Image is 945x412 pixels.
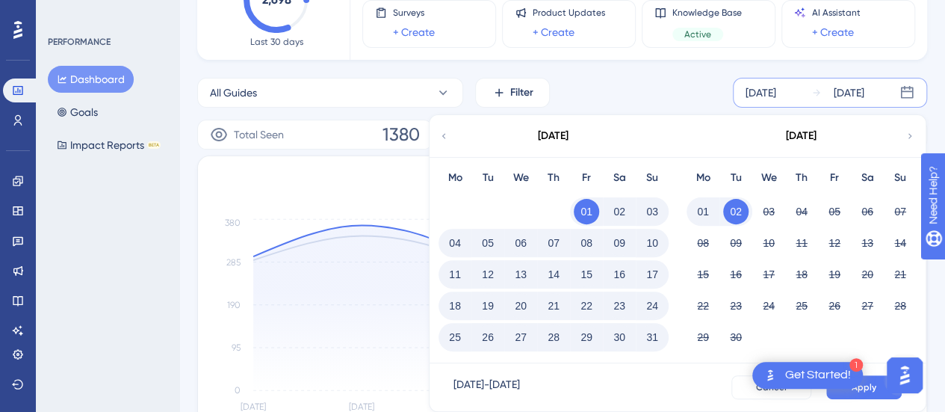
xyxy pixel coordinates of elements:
[471,169,504,187] div: Tu
[756,262,781,287] button: 17
[723,199,749,224] button: 02
[235,385,241,396] tspan: 0
[393,23,435,41] a: + Create
[822,230,847,256] button: 12
[574,325,599,350] button: 29
[439,169,471,187] div: Mo
[723,262,749,287] button: 16
[849,358,863,372] div: 1
[382,123,420,147] span: 1380
[789,293,814,319] button: 25
[731,375,811,399] button: Cancel
[147,141,161,149] div: BETA
[785,169,818,187] div: Th
[607,293,632,319] button: 23
[882,353,927,398] iframe: UserGuiding AI Assistant Launcher
[761,366,779,384] img: launcher-image-alternative-text
[570,169,603,187] div: Fr
[855,199,880,224] button: 06
[690,293,716,319] button: 22
[533,7,605,19] span: Product Updates
[475,262,501,287] button: 12
[822,199,847,224] button: 05
[234,126,284,144] span: Total Seen
[475,293,501,319] button: 19
[607,262,632,287] button: 16
[241,402,266,412] tspan: [DATE]
[719,169,752,187] div: Tu
[508,325,533,350] button: 27
[785,367,851,384] div: Get Started!
[225,218,241,228] tspan: 380
[210,84,257,102] span: All Guides
[48,132,170,159] button: Impact ReportsBETA
[756,381,787,393] span: Cancel
[442,293,468,319] button: 18
[855,293,880,319] button: 27
[851,169,884,187] div: Sa
[752,169,785,187] div: We
[393,7,435,19] span: Surveys
[756,293,781,319] button: 24
[475,325,501,350] button: 26
[442,230,468,256] button: 04
[826,375,902,399] button: Apply
[607,325,632,350] button: 30
[349,402,374,412] tspan: [DATE]
[453,375,520,399] div: [DATE] - [DATE]
[756,230,781,256] button: 10
[541,325,566,350] button: 28
[887,262,913,287] button: 21
[227,300,241,310] tspan: 190
[442,325,468,350] button: 25
[607,199,632,224] button: 02
[723,230,749,256] button: 09
[723,325,749,350] button: 30
[250,36,303,48] span: Last 30 days
[574,199,599,224] button: 01
[852,381,876,393] span: Apply
[475,78,550,108] button: Filter
[746,84,776,102] div: [DATE]
[818,169,851,187] div: Fr
[538,127,568,145] div: [DATE]
[232,342,241,353] tspan: 95
[887,293,913,319] button: 28
[48,99,107,126] button: Goals
[508,262,533,287] button: 13
[723,293,749,319] button: 23
[672,7,742,19] span: Knowledge Base
[822,293,847,319] button: 26
[639,262,665,287] button: 17
[607,230,632,256] button: 09
[48,66,134,93] button: Dashboard
[574,262,599,287] button: 15
[639,325,665,350] button: 31
[197,78,463,108] button: All Guides
[442,262,468,287] button: 11
[603,169,636,187] div: Sa
[822,262,847,287] button: 19
[574,230,599,256] button: 08
[48,36,111,48] div: PERFORMANCE
[690,262,716,287] button: 15
[690,230,716,256] button: 08
[812,7,861,19] span: AI Assistant
[537,169,570,187] div: Th
[541,262,566,287] button: 14
[887,230,913,256] button: 14
[541,230,566,256] button: 07
[834,84,864,102] div: [DATE]
[533,23,574,41] a: + Create
[690,199,716,224] button: 01
[504,169,537,187] div: We
[639,199,665,224] button: 03
[789,262,814,287] button: 18
[786,127,817,145] div: [DATE]
[510,84,533,102] span: Filter
[884,169,917,187] div: Su
[508,230,533,256] button: 06
[756,199,781,224] button: 03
